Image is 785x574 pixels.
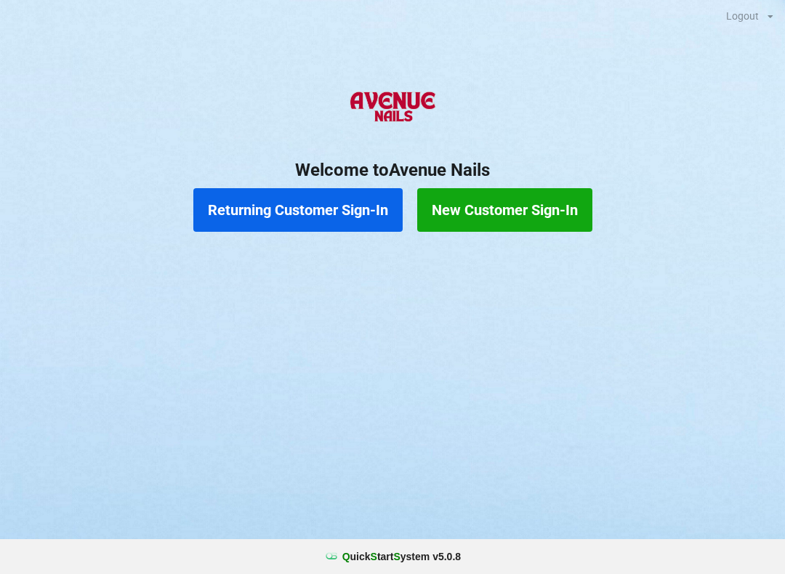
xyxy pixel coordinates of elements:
[393,551,400,562] span: S
[371,551,377,562] span: S
[342,549,461,564] b: uick tart ystem v 5.0.8
[193,188,403,232] button: Returning Customer Sign-In
[726,11,759,21] div: Logout
[417,188,592,232] button: New Customer Sign-In
[342,551,350,562] span: Q
[324,549,339,564] img: favicon.ico
[344,79,440,137] img: AvenueNails-Logo.png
